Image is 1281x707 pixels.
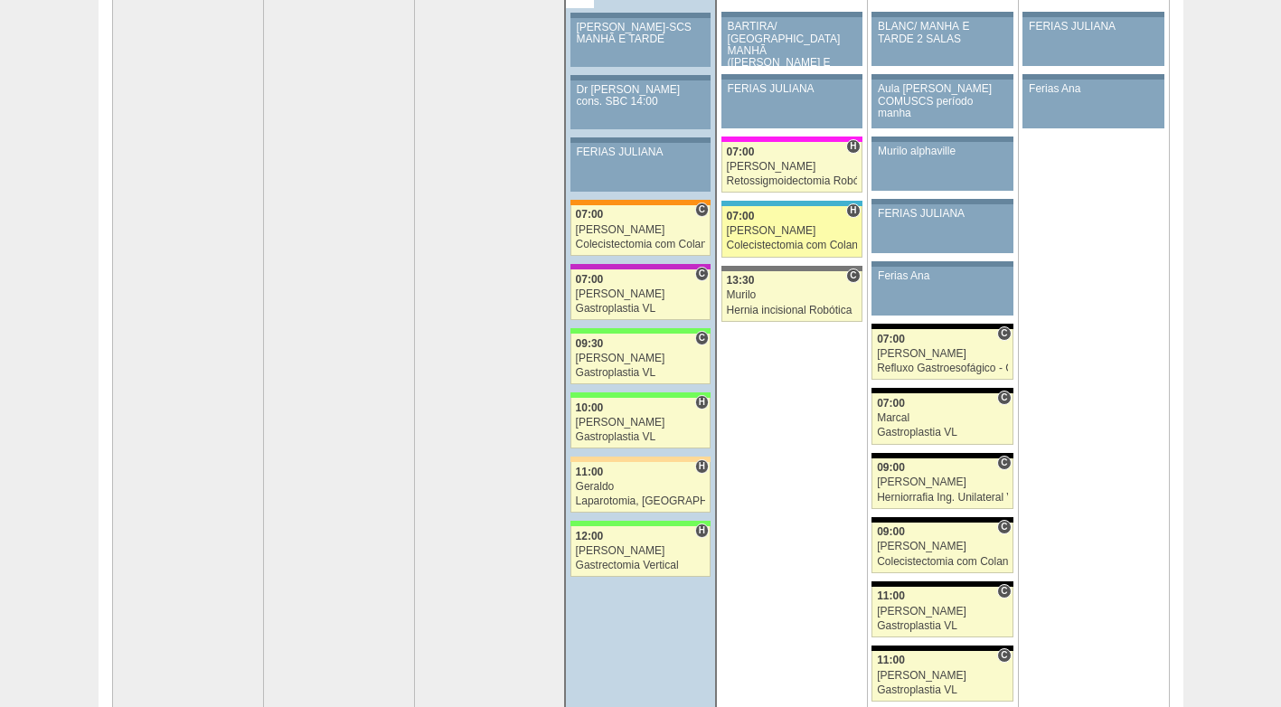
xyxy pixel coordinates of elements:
a: Ferias Ana [1022,80,1163,128]
span: 07:00 [877,333,905,345]
div: [PERSON_NAME] [727,225,857,237]
span: Consultório [997,456,1011,470]
div: Gastrectomia Vertical [576,560,706,571]
div: Key: Neomater [721,201,862,206]
a: H 07:00 [PERSON_NAME] Colecistectomia com Colangiografia VL [721,206,862,257]
div: Gastroplastia VL [877,620,1008,632]
div: Key: Pro Matre [721,137,862,142]
span: 07:00 [576,273,604,286]
div: [PERSON_NAME] [727,161,857,173]
a: H 11:00 Geraldo Laparotomia, [GEOGRAPHIC_DATA], Drenagem, Bridas VL [570,462,711,513]
div: Ferias Ana [1029,83,1158,95]
span: Consultório [997,648,1011,663]
div: Key: Maria Braido [570,264,711,269]
a: H 10:00 [PERSON_NAME] Gastroplastia VL [570,398,711,448]
span: 09:00 [877,525,905,538]
span: Hospital [695,459,709,474]
div: BLANC/ MANHÃ E TARDE 2 SALAS [878,21,1007,44]
div: Gastroplastia VL [877,427,1008,438]
div: Gastroplastia VL [576,367,706,379]
div: Geraldo [576,481,706,493]
div: FERIAS JULIANA [1029,21,1158,33]
div: FERIAS JULIANA [878,208,1007,220]
div: Key: Blanc [871,453,1013,458]
div: Key: Blanc [871,517,1013,523]
span: 11:00 [877,589,905,602]
div: Key: Blanc [871,324,1013,329]
span: Consultório [997,326,1011,341]
a: C 09:00 [PERSON_NAME] Herniorrafia Ing. Unilateral VL [871,458,1013,509]
a: [PERSON_NAME]-SCS MANHÃ E TARDE [570,18,711,67]
a: FERIAS JULIANA [871,204,1013,253]
div: Murilo alphaville [878,146,1007,157]
span: 07:00 [727,210,755,222]
div: Key: Aviso [871,74,1013,80]
div: Colecistectomia com Colangiografia VL [727,240,857,251]
a: C 07:00 [PERSON_NAME] Colecistectomia com Colangiografia VL [570,205,711,256]
span: 12:00 [576,530,604,542]
a: C 09:00 [PERSON_NAME] Colecistectomia com Colangiografia VL [871,523,1013,573]
a: C 11:00 [PERSON_NAME] Gastroplastia VL [871,651,1013,702]
span: Hospital [695,523,709,538]
span: Hospital [846,139,860,154]
span: 07:00 [727,146,755,158]
span: Hospital [695,395,709,410]
a: FERIAS JULIANA [570,143,711,192]
div: Key: Aviso [871,261,1013,267]
span: 07:00 [877,397,905,410]
div: Hernia incisional Robótica [727,305,857,316]
div: [PERSON_NAME] [576,417,706,429]
div: Murilo [727,289,857,301]
div: Ferias Ana [878,270,1007,282]
div: [PERSON_NAME]-SCS MANHÃ E TARDE [577,22,705,45]
div: Key: Aviso [570,13,711,18]
div: [PERSON_NAME] [576,224,706,236]
div: Marcal [877,412,1008,424]
span: 13:30 [727,274,755,287]
div: BARTIRA/ [GEOGRAPHIC_DATA] MANHÃ ([PERSON_NAME] E ANA)/ SANTA JOANA -TARDE [728,21,856,92]
span: Consultório [695,203,709,217]
span: Consultório [997,584,1011,599]
span: Consultório [997,391,1011,405]
div: Key: São Luiz - SCS [570,200,711,205]
a: BLANC/ MANHÃ E TARDE 2 SALAS [871,17,1013,66]
div: [PERSON_NAME] [877,606,1008,617]
a: Ferias Ana [871,267,1013,316]
div: Key: Aviso [570,137,711,143]
div: [PERSON_NAME] [877,476,1008,488]
div: Key: Aviso [721,74,862,80]
span: Consultório [695,331,709,345]
div: Key: Blanc [871,388,1013,393]
span: 09:00 [877,461,905,474]
a: FERIAS JULIANA [1022,17,1163,66]
span: Consultório [846,269,860,283]
a: C 07:00 [PERSON_NAME] Gastroplastia VL [570,269,711,320]
span: Consultório [695,267,709,281]
a: FERIAS JULIANA [721,80,862,128]
div: [PERSON_NAME] [576,353,706,364]
a: H 12:00 [PERSON_NAME] Gastrectomia Vertical [570,526,711,577]
span: 11:00 [877,654,905,666]
div: FERIAS JULIANA [728,83,856,95]
div: Key: Aviso [871,137,1013,142]
div: Dr [PERSON_NAME] cons. SBC 14:00 [577,84,705,108]
div: Laparotomia, [GEOGRAPHIC_DATA], Drenagem, Bridas VL [576,495,706,507]
span: 09:30 [576,337,604,350]
span: Consultório [997,520,1011,534]
div: Key: Aviso [1022,74,1163,80]
div: Colecistectomia com Colangiografia VL [877,556,1008,568]
div: Key: Aviso [871,12,1013,17]
div: Retossigmoidectomia Robótica [727,175,857,187]
span: Hospital [846,203,860,218]
div: FERIAS JULIANA [577,146,705,158]
a: Dr [PERSON_NAME] cons. SBC 14:00 [570,80,711,129]
div: Colecistectomia com Colangiografia VL [576,239,706,250]
a: C 09:30 [PERSON_NAME] Gastroplastia VL [570,334,711,384]
a: C 07:00 Marcal Gastroplastia VL [871,393,1013,444]
div: Key: Bartira [570,457,711,462]
div: Key: Santa Catarina [721,266,862,271]
div: Key: Brasil [570,392,711,398]
a: BARTIRA/ [GEOGRAPHIC_DATA] MANHÃ ([PERSON_NAME] E ANA)/ SANTA JOANA -TARDE [721,17,862,66]
a: C 07:00 [PERSON_NAME] Refluxo Gastroesofágico - Cirurgia VL [871,329,1013,380]
div: [PERSON_NAME] [877,541,1008,552]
